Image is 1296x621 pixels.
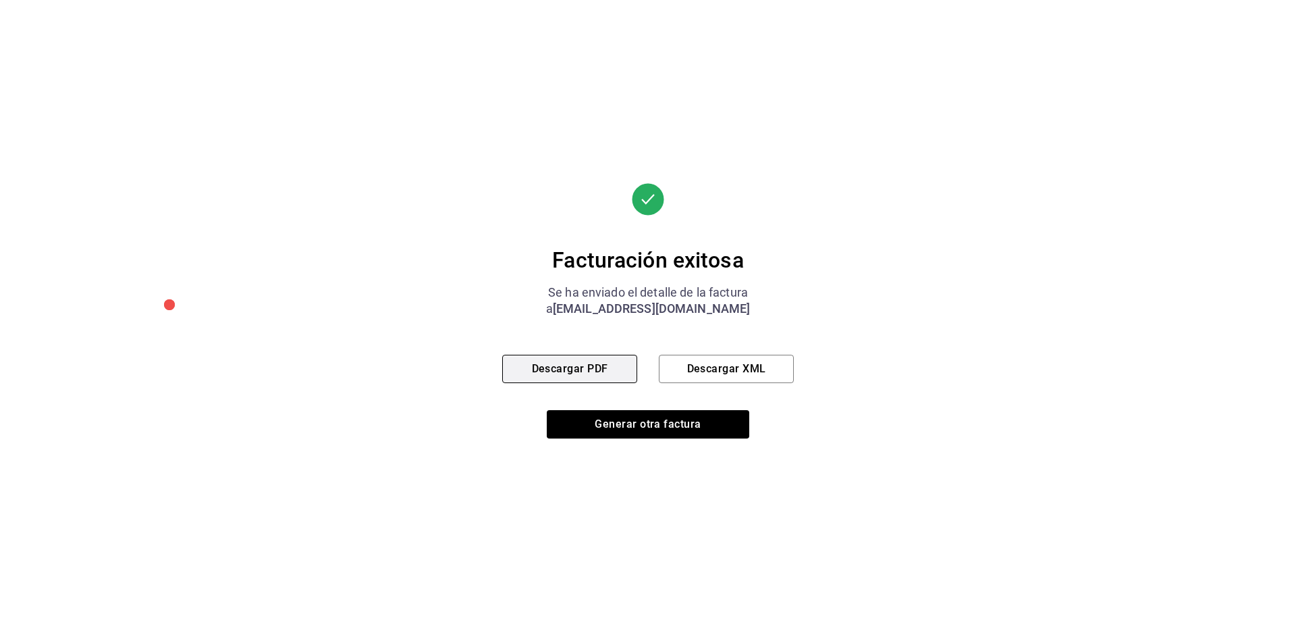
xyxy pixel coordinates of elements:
div: Facturación exitosa [502,247,794,274]
button: Descargar XML [659,355,794,383]
span: [EMAIL_ADDRESS][DOMAIN_NAME] [553,301,751,316]
div: a [502,301,794,317]
button: Generar otra factura [547,410,749,439]
div: Se ha enviado el detalle de la factura [502,284,794,301]
button: Descargar PDF [502,355,637,383]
